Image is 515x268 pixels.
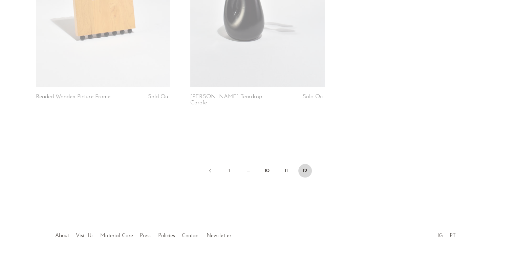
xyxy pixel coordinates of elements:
[260,164,274,178] a: 10
[303,94,325,100] span: Sold Out
[55,233,69,239] a: About
[158,233,175,239] a: Policies
[190,94,280,106] a: [PERSON_NAME] Teardrop Carafe
[437,233,443,239] a: IG
[148,94,170,100] span: Sold Out
[52,228,235,241] ul: Quick links
[140,233,151,239] a: Press
[434,228,459,241] ul: Social Medias
[203,164,217,179] a: Previous
[279,164,293,178] a: 11
[450,233,456,239] a: PT
[182,233,200,239] a: Contact
[36,94,110,100] a: Beaded Wooden Picture Frame
[241,164,255,178] span: …
[222,164,236,178] a: 1
[100,233,133,239] a: Material Care
[76,233,93,239] a: Visit Us
[298,164,312,178] span: 12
